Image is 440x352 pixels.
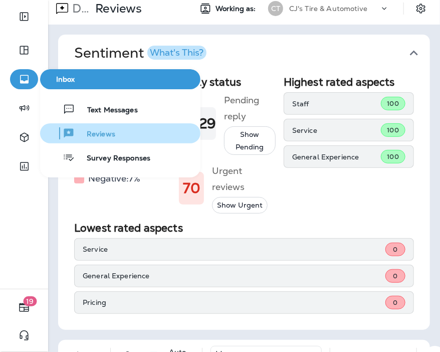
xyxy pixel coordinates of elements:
p: Staff [292,100,381,108]
button: Survey Responses [40,147,200,167]
p: General Experience [83,272,385,280]
span: Text Messages [75,106,138,115]
span: Survey Responses [75,154,150,163]
h2: Highest rated aspects [284,76,414,88]
button: Show Urgent [212,197,268,214]
button: Text Messages [40,99,200,119]
h1: 70 [183,180,200,197]
span: 0 [393,245,397,254]
h2: Lowest rated aspects [74,222,414,234]
p: CJ's Tire & Automotive [289,5,367,13]
span: Inbox [44,75,196,84]
span: 100 [387,99,399,108]
p: Service [292,126,381,134]
span: Reviews [75,130,115,139]
button: Reviews [40,123,200,143]
button: Inbox [40,69,200,89]
p: Pricing [83,298,385,306]
h5: Pending reply [224,92,276,124]
h1: Sentiment [74,45,206,62]
span: 0 [393,298,397,307]
span: 100 [387,126,399,134]
h1: 3229 [183,115,212,132]
div: What's This? [150,48,203,57]
button: Expand Sidebar [10,7,38,27]
h5: Urgent reviews [212,163,276,195]
p: General Experience [292,153,381,161]
p: Reviews [91,1,142,16]
span: Working as: [215,5,258,13]
h2: Reply status [179,76,276,88]
p: Service [83,245,385,253]
span: 19 [24,296,37,306]
span: 100 [387,152,399,161]
div: CT [268,1,283,16]
span: 0 [393,272,397,280]
h5: Negative: 7 % [88,170,140,187]
button: Show Pending [224,126,276,155]
p: Dashboard > [68,1,91,16]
